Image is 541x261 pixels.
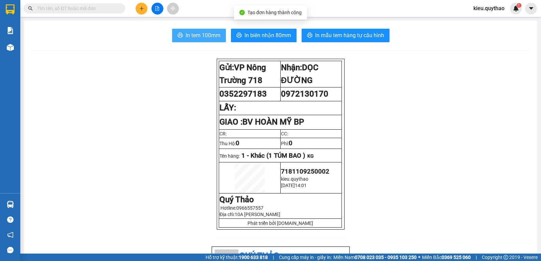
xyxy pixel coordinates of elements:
span: notification [7,232,14,238]
td: Phí: [280,138,342,149]
button: caret-down [525,3,537,15]
div: 50.000 [5,35,54,44]
sup: 1 [517,3,521,8]
span: Hỗ trợ kỹ thuật: [206,254,268,261]
p: Tên hàng: [219,152,341,159]
td: Phát triển bởi [DOMAIN_NAME] [219,219,342,228]
button: aim [167,3,179,15]
span: BV HOÀN MỸ BP [242,117,304,127]
span: ⚪️ [418,256,420,259]
span: kieu.quythao [468,4,510,12]
span: 1 [518,3,520,8]
span: [DATE] [281,183,295,188]
span: SL [86,47,95,56]
button: file-add [151,3,163,15]
strong: Quý Thảo [219,195,254,204]
img: solution-icon [7,27,14,34]
span: plus [139,6,144,11]
button: printerIn biên nhận 80mm [231,29,297,42]
td: CR: [219,129,281,138]
span: | [273,254,274,261]
td: Thu Hộ: [219,138,281,149]
strong: Nhận: [281,63,319,85]
span: In mẫu tem hàng tự cấu hình [315,31,384,40]
span: In tem 100mm [186,31,220,40]
span: Miền Bắc [422,254,471,261]
strong: GIAO : [219,117,304,127]
span: search [28,6,33,11]
span: check-circle [239,10,245,15]
button: printerIn tem 100mm [172,29,226,42]
img: warehouse-icon [7,201,14,208]
div: 0975771688 [6,22,53,31]
span: 0352297183 [219,89,267,99]
span: Địa chỉ: [219,212,280,217]
span: Tạo đơn hàng thành công [248,10,302,15]
span: 14:01 [295,183,307,188]
span: question-circle [7,216,14,223]
span: aim [170,6,175,11]
span: Hotline: [220,205,263,211]
span: caret-down [528,5,534,11]
strong: Gửi: [219,63,266,85]
img: warehouse-icon [7,44,14,51]
div: 0975007107 [58,22,105,31]
span: In biên nhận 80mm [244,31,291,40]
span: 0 [236,139,239,147]
span: 1 - Khác (1 TÚM BAO ) [241,152,305,159]
span: 0972130170 [281,89,328,99]
span: kieu.quythao [281,176,308,182]
img: logo-vxr [6,4,15,15]
span: printer [307,32,312,39]
div: Bến xe Miền Đông [58,6,105,22]
span: copyright [503,255,508,260]
input: Tìm tên, số ĐT hoặc mã đơn [37,5,117,12]
span: 0966557557 [236,205,263,211]
span: KG [307,153,314,159]
span: 10A [PERSON_NAME] [235,212,280,217]
span: Miền Nam [333,254,417,261]
img: icon-new-feature [513,5,519,11]
button: plus [136,3,147,15]
span: 0 [289,139,292,147]
span: Gửi: [6,6,16,14]
strong: 0369 525 060 [442,255,471,260]
span: printer [236,32,242,39]
strong: 1900 633 818 [239,255,268,260]
span: | [476,254,477,261]
strong: 0708 023 035 - 0935 103 250 [355,255,417,260]
span: 7181109250002 [281,168,329,175]
span: printer [178,32,183,39]
div: VP Nông Trường 718 [6,6,53,22]
button: printerIn mẫu tem hàng tự cấu hình [302,29,390,42]
td: CC: [280,129,342,138]
span: file-add [155,6,160,11]
span: Nhận: [58,6,74,14]
div: Tên hàng: 1 TÚM BAO ( : 1 ) [6,48,105,56]
span: CR : [5,36,16,43]
span: Cung cấp máy in - giấy in: [279,254,332,261]
span: message [7,247,14,253]
span: DỌC ĐƯỜNG [281,63,319,85]
span: VP Nông Trường 718 [219,63,266,85]
strong: LẤY: [219,103,236,112]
